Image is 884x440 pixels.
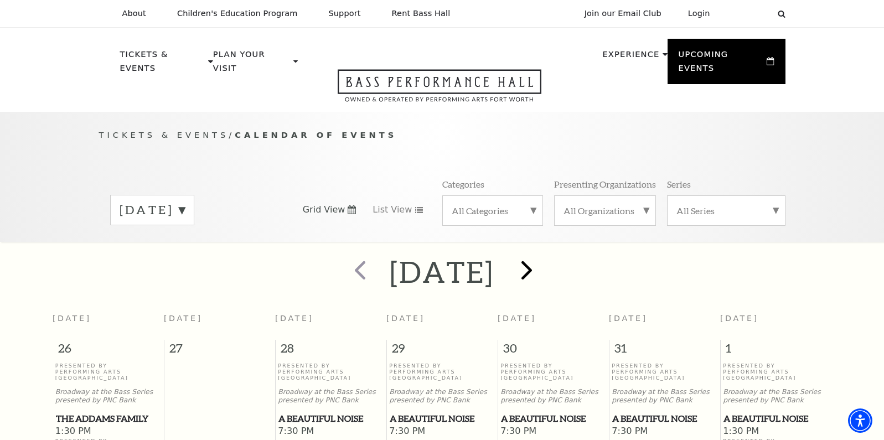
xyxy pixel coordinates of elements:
p: Broadway at the Bass Series presented by PNC Bank [278,388,384,405]
a: A Beautiful Noise [612,412,717,426]
span: 1 [721,340,832,362]
p: Plan Your Visit [213,48,291,81]
select: Select: [728,8,767,19]
span: 1:30 PM [723,426,829,438]
label: [DATE] [120,201,185,219]
a: A Beautiful Noise [389,412,495,426]
span: List View [373,204,412,216]
p: Presented By Performing Arts [GEOGRAPHIC_DATA] [723,363,829,381]
span: Tickets & Events [99,130,229,139]
p: Support [329,9,361,18]
span: [DATE] [164,314,203,323]
p: / [99,128,785,142]
span: Calendar of Events [235,130,397,139]
span: [DATE] [53,314,91,323]
span: A Beautiful Noise [501,412,606,426]
p: Upcoming Events [679,48,764,81]
p: Children's Education Program [177,9,298,18]
p: About [122,9,146,18]
label: All Organizations [564,205,647,216]
p: Presented By Performing Arts [GEOGRAPHIC_DATA] [500,363,606,381]
span: 28 [276,340,386,362]
button: prev [339,252,379,292]
a: The Addams Family [55,412,161,426]
span: 31 [609,340,720,362]
span: 27 [164,340,275,362]
p: Presented By Performing Arts [GEOGRAPHIC_DATA] [278,363,384,381]
p: Categories [442,178,484,190]
p: Rent Bass Hall [392,9,451,18]
a: A Beautiful Noise [723,412,829,426]
p: Broadway at the Bass Series presented by PNC Bank [723,388,829,405]
span: 7:30 PM [278,426,384,438]
span: [DATE] [609,314,648,323]
span: 26 [53,340,164,362]
span: The Addams Family [56,412,161,426]
p: Broadway at the Bass Series presented by PNC Bank [612,388,717,405]
p: Experience [602,48,659,68]
a: A Beautiful Noise [500,412,606,426]
span: Grid View [303,204,345,216]
p: Broadway at the Bass Series presented by PNC Bank [389,388,495,405]
span: 7:30 PM [612,426,717,438]
span: A Beautiful Noise [612,412,717,426]
a: A Beautiful Noise [278,412,384,426]
p: Tickets & Events [120,48,206,81]
span: A Beautiful Noise [390,412,494,426]
label: All Categories [452,205,534,216]
p: Presented By Performing Arts [GEOGRAPHIC_DATA] [612,363,717,381]
p: Broadway at the Bass Series presented by PNC Bank [500,388,606,405]
span: 30 [498,340,609,362]
h2: [DATE] [390,254,494,289]
span: [DATE] [275,314,314,323]
span: 7:30 PM [500,426,606,438]
label: All Series [676,205,776,216]
a: Open this option [298,69,581,112]
span: 29 [387,340,498,362]
p: Presenting Organizations [554,178,656,190]
span: [DATE] [720,314,759,323]
p: Presented By Performing Arts [GEOGRAPHIC_DATA] [55,363,161,381]
div: Accessibility Menu [848,408,872,433]
span: 7:30 PM [389,426,495,438]
span: [DATE] [386,314,425,323]
p: Series [667,178,691,190]
span: [DATE] [498,314,536,323]
p: Presented By Performing Arts [GEOGRAPHIC_DATA] [389,363,495,381]
span: 1:30 PM [55,426,161,438]
p: Broadway at the Bass Series presented by PNC Bank [55,388,161,405]
button: next [505,252,545,292]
